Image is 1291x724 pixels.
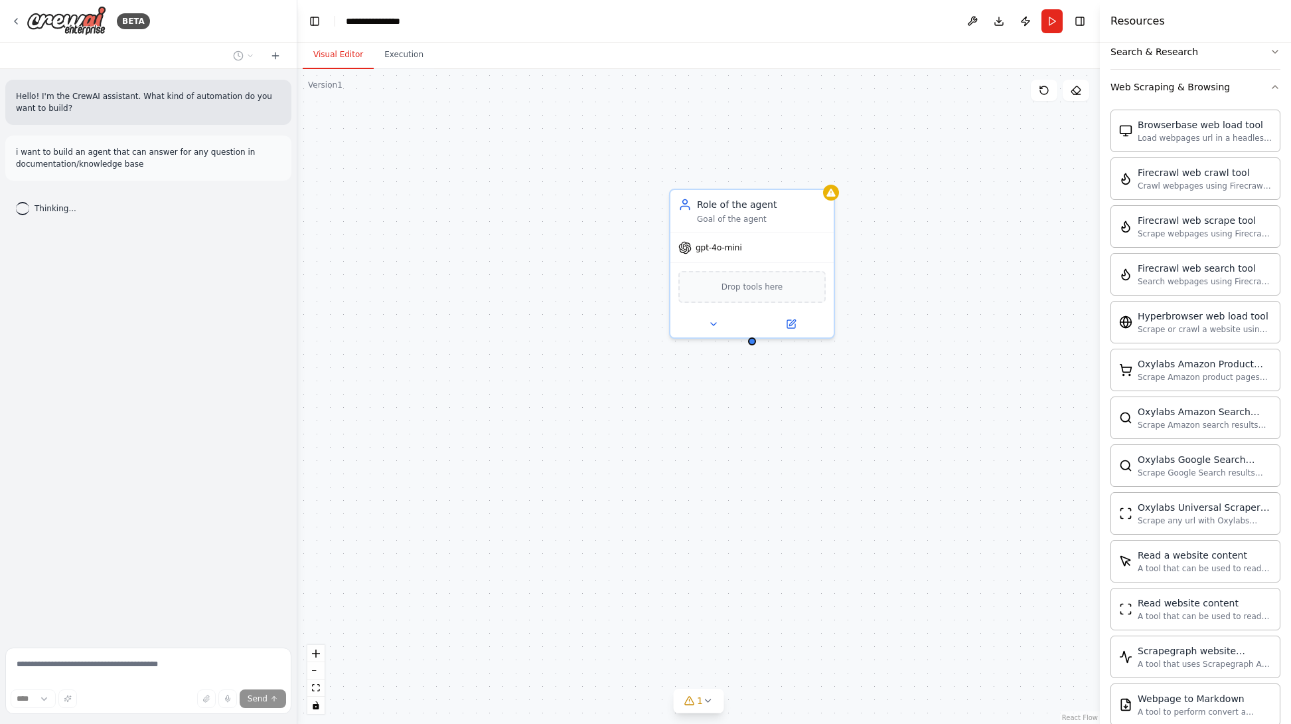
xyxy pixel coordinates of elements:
button: fit view [307,679,325,697]
div: Scrape or crawl a website using Hyperbrowser and return the contents in properly formatted markdo... [1138,324,1272,335]
div: Goal of the agent [697,214,826,225]
img: OxylabsGoogleSearchScraperTool [1119,459,1132,472]
div: Scrape webpages using Firecrawl and return the contents [1138,228,1272,239]
button: Improve this prompt [58,689,77,708]
img: OxylabsAmazonSearchScraperTool [1119,411,1132,424]
div: Scrape Google Search results with Oxylabs Google Search Scraper [1138,468,1272,478]
span: Drop tools here [721,280,783,294]
div: Web Scraping & Browsing [1110,80,1230,94]
button: zoom out [307,662,325,679]
div: Read a website content [1138,549,1272,562]
button: Hide right sidebar [1071,12,1089,31]
div: A tool to perform convert a webpage to markdown to make it easier for LLMs to understand [1138,707,1272,717]
div: Hyperbrowser web load tool [1138,310,1272,323]
img: ScrapeElementFromWebsiteTool [1119,555,1132,568]
div: Firecrawl web crawl tool [1138,166,1272,179]
img: HyperbrowserLoadTool [1119,316,1132,329]
button: zoom in [307,645,325,662]
div: Scrape Amazon search results with Oxylabs Amazon Search Scraper [1138,420,1272,430]
div: A tool that can be used to read a website content. [1138,611,1272,622]
button: Execution [374,41,434,69]
img: BrowserbaseLoadTool [1119,124,1132,137]
div: Oxylabs Google Search Scraper tool [1138,453,1272,466]
span: 1 [697,694,703,707]
div: BETA [117,13,150,29]
div: React Flow controls [307,645,325,714]
div: Read website content [1138,596,1272,610]
div: Browserbase web load tool [1138,118,1272,132]
img: OxylabsAmazonProductScraperTool [1119,363,1132,377]
div: Load webpages url in a headless browser using Browserbase and return the contents [1138,133,1272,143]
button: Hide left sidebar [305,12,324,31]
div: Role of the agentGoal of the agentgpt-4o-miniDrop tools here [669,189,835,339]
div: Firecrawl web search tool [1138,262,1272,275]
button: Open in side panel [753,316,828,332]
p: i want to build an agent that can answer for any question in documentation/knowledge base [16,146,281,170]
div: Scrapegraph website scraper [1138,644,1272,658]
button: Web Scraping & Browsing [1110,70,1280,104]
nav: breadcrumb [346,15,414,28]
div: Oxylabs Universal Scraper tool [1138,501,1272,514]
span: Send [248,693,267,704]
span: Thinking... [35,203,76,214]
button: Visual Editor [303,41,374,69]
img: FirecrawlCrawlWebsiteTool [1119,172,1132,185]
span: gpt-4o-mini [696,242,742,253]
div: Search & Research [1110,45,1198,58]
div: Oxylabs Amazon Product Scraper tool [1138,357,1272,371]
div: A tool that can be used to read a website content. [1138,563,1272,574]
a: React Flow attribution [1062,714,1098,721]
button: Search & Research [1110,35,1280,69]
div: A tool that uses Scrapegraph AI to intelligently scrape website content. [1138,659,1272,670]
div: Role of the agent [697,198,826,211]
button: Switch to previous chat [228,48,260,64]
button: toggle interactivity [307,697,325,714]
div: Scrape any url with Oxylabs Universal Scraper [1138,515,1272,526]
button: Click to speak your automation idea [218,689,237,708]
img: ScrapeWebsiteTool [1119,602,1132,616]
p: Hello! I'm the CrewAI assistant. What kind of automation do you want to build? [16,90,281,114]
button: Send [240,689,286,708]
button: Upload files [197,689,216,708]
div: Version 1 [308,80,342,90]
img: ScrapegraphScrapeTool [1119,650,1132,664]
div: Scrape Amazon product pages with Oxylabs Amazon Product Scraper [1138,372,1272,383]
img: FirecrawlSearchTool [1119,268,1132,281]
img: FirecrawlScrapeWebsiteTool [1119,220,1132,233]
div: Webpage to Markdown [1138,692,1272,705]
img: SerplyWebpageToMarkdownTool [1119,698,1132,711]
button: Start a new chat [265,48,286,64]
div: Search webpages using Firecrawl and return the results [1138,276,1272,287]
h4: Resources [1110,13,1165,29]
div: Crawl webpages using Firecrawl and return the contents [1138,181,1272,191]
img: Logo [27,6,106,36]
button: 1 [673,689,724,713]
div: Firecrawl web scrape tool [1138,214,1272,227]
img: OxylabsUniversalScraperTool [1119,507,1132,520]
div: Oxylabs Amazon Search Scraper tool [1138,405,1272,418]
